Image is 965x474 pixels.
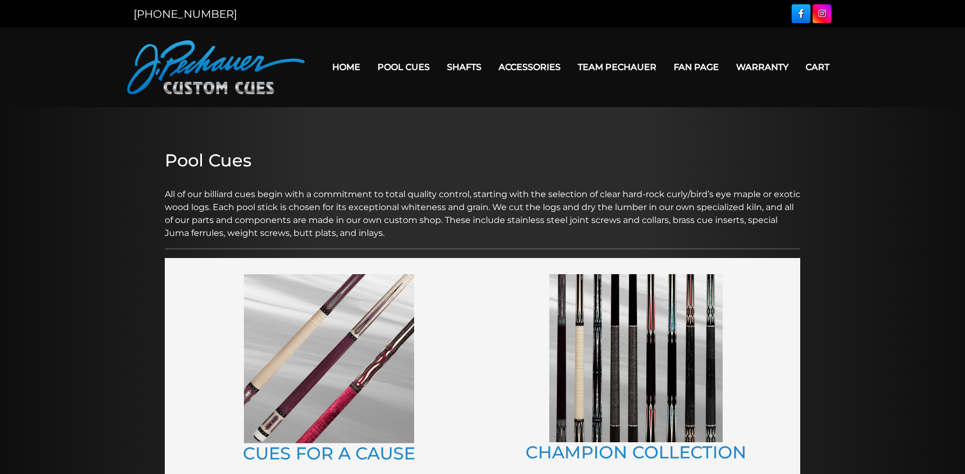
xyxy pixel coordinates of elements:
[243,443,415,464] a: CUES FOR A CAUSE
[569,53,665,81] a: Team Pechauer
[665,53,728,81] a: Fan Page
[369,53,438,81] a: Pool Cues
[797,53,838,81] a: Cart
[526,442,746,463] a: CHAMPION COLLECTION
[165,150,800,171] h2: Pool Cues
[438,53,490,81] a: Shafts
[134,8,237,20] a: [PHONE_NUMBER]
[324,53,369,81] a: Home
[490,53,569,81] a: Accessories
[728,53,797,81] a: Warranty
[127,40,305,94] img: Pechauer Custom Cues
[165,175,800,240] p: All of our billiard cues begin with a commitment to total quality control, starting with the sele...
